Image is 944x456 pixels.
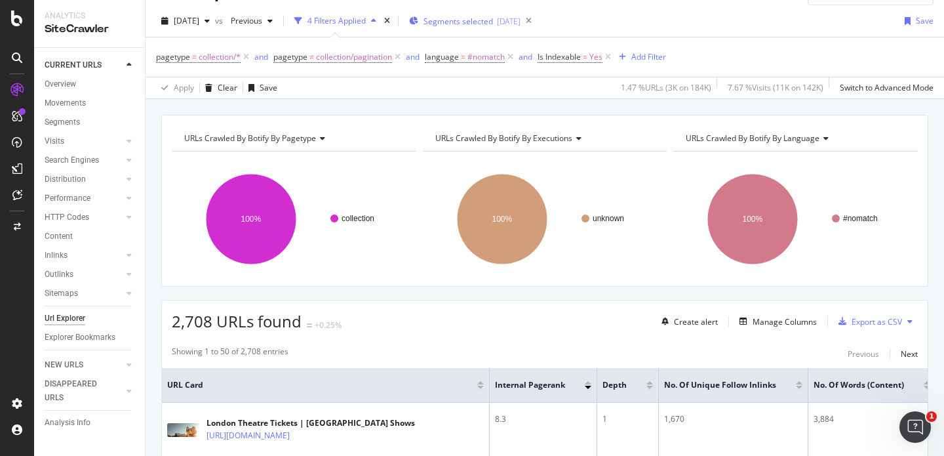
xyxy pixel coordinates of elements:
[218,82,237,93] div: Clear
[45,268,123,281] a: Outlinks
[45,115,136,129] a: Segments
[45,230,73,243] div: Content
[45,268,73,281] div: Outlinks
[174,82,194,93] div: Apply
[45,287,78,301] div: Sitemaps
[674,316,718,327] div: Create alert
[307,15,366,26] div: 4 Filters Applied
[254,51,268,63] button: and
[406,51,420,62] div: and
[45,249,123,262] a: Inlinks
[172,162,413,276] div: A chart.
[589,48,602,66] span: Yes
[182,128,404,149] h4: URLs Crawled By Botify By pagetype
[664,413,802,425] div: 1,670
[45,331,136,344] a: Explorer Bookmarks
[814,413,930,425] div: 3,884
[423,162,664,276] svg: A chart.
[45,77,76,91] div: Overview
[45,173,86,186] div: Distribution
[309,51,314,62] span: ≠
[254,51,268,62] div: and
[289,10,382,31] button: 4 Filters Applied
[45,173,123,186] a: Distribution
[45,312,136,325] a: Url Explorer
[45,192,123,205] a: Performance
[664,379,776,391] span: No. of Unique Follow Inlinks
[734,314,817,329] button: Manage Columns
[45,96,136,110] a: Movements
[45,77,136,91] a: Overview
[382,14,393,28] div: times
[404,10,521,31] button: Segments selected[DATE]
[260,82,277,93] div: Save
[743,215,763,224] text: 100%
[673,162,914,276] svg: A chart.
[167,423,200,437] img: main image
[45,135,64,148] div: Visits
[519,51,532,62] div: and
[583,51,587,62] span: =
[45,135,123,148] a: Visits
[848,346,879,362] button: Previous
[425,51,459,62] span: language
[226,10,278,31] button: Previous
[273,51,307,62] span: pagetype
[45,115,80,129] div: Segments
[901,348,918,360] div: Next
[656,311,718,332] button: Create alert
[45,416,136,430] a: Analysis Info
[686,133,819,144] span: URLs Crawled By Botify By language
[45,58,102,72] div: CURRENT URLS
[45,416,90,430] div: Analysis Info
[495,413,591,425] div: 8.3
[728,82,823,93] div: 7.67 % Visits ( 11K on 142K )
[899,10,934,31] button: Save
[497,16,521,27] div: [DATE]
[467,48,505,66] span: #nomatch
[852,316,902,327] div: Export as CSV
[538,51,581,62] span: Is Indexable
[45,249,68,262] div: Inlinks
[45,331,115,344] div: Explorer Bookmarks
[916,15,934,26] div: Save
[926,411,937,422] span: 1
[848,348,879,360] div: Previous
[814,379,904,391] span: No. of Words (Content)
[519,51,532,63] button: and
[495,379,565,391] span: Internal Pagerank
[45,10,134,22] div: Analytics
[45,58,123,72] a: CURRENT URLS
[172,346,288,362] div: Showing 1 to 50 of 2,708 entries
[315,320,342,331] div: +0.25%
[342,214,374,223] text: collection
[184,133,316,144] span: URLs Crawled By Botify By pagetype
[174,15,199,26] span: 2025 Sep. 7th
[45,358,123,372] a: NEW URLS
[492,215,512,224] text: 100%
[631,51,666,62] div: Add Filter
[602,413,653,425] div: 1
[307,323,312,327] img: Equal
[621,82,711,93] div: 1.47 % URLs ( 3K on 184K )
[45,287,123,301] a: Sitemaps
[200,77,237,98] button: Clear
[45,154,99,167] div: Search Engines
[602,379,627,391] span: Depth
[899,411,931,443] iframe: Intercom live chat
[45,154,123,167] a: Search Engines
[423,16,493,27] span: Segments selected
[433,128,656,149] h4: URLs Crawled By Botify By executions
[461,51,465,62] span: =
[45,192,90,205] div: Performance
[167,379,474,391] span: URL Card
[192,51,197,62] span: =
[156,51,190,62] span: pagetype
[45,22,134,37] div: SiteCrawler
[241,215,262,224] text: 100%
[843,214,878,223] text: #nomatch
[45,312,85,325] div: Url Explorer
[840,82,934,93] div: Switch to Advanced Mode
[172,310,302,332] span: 2,708 URLs found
